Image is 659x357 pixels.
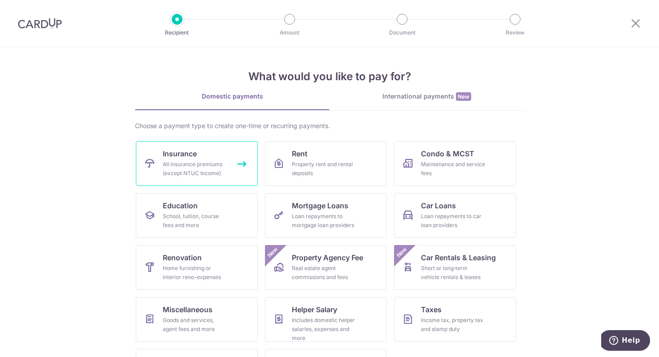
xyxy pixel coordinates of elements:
[421,148,474,159] span: Condo & MCST
[21,6,39,14] span: Help
[163,212,227,230] div: School, tuition, course fees and more
[292,304,337,315] span: Helper Salary
[292,316,356,343] div: Includes domestic helper salaries, expenses and more
[456,92,471,101] span: New
[163,160,227,178] div: All insurance premiums (except NTUC Income)
[163,304,212,315] span: Miscellaneous
[421,200,456,211] span: Car Loans
[18,18,62,29] img: CardUp
[163,252,202,263] span: Renovation
[163,148,197,159] span: Insurance
[136,297,258,342] a: MiscellaneousGoods and services, agent fees and more
[601,330,650,353] iframe: Opens a widget where you can find more information
[135,69,524,85] h4: What would you like to pay for?
[256,28,323,37] p: Amount
[292,148,308,159] span: Rent
[292,264,356,282] div: Real estate agent commissions and fees
[163,264,227,282] div: Home furnishing or interior reno-expenses
[292,212,356,230] div: Loan repayments to mortgage loan providers
[265,245,387,290] a: Property Agency FeeReal estate agent commissions and feesNew
[421,160,486,178] div: Maintenance and service fees
[136,245,258,290] a: RenovationHome furnishing or interior reno-expenses
[394,245,516,290] a: Car Rentals & LeasingShort or long‑term vehicle rentals & leasesNew
[394,297,516,342] a: TaxesIncome tax, property tax and stamp duty
[265,297,387,342] a: Helper SalaryIncludes domestic helper salaries, expenses and more
[394,141,516,186] a: Condo & MCSTMaintenance and service fees
[265,245,280,260] span: New
[482,28,548,37] p: Review
[265,193,387,238] a: Mortgage LoansLoan repayments to mortgage loan providers
[292,200,348,211] span: Mortgage Loans
[421,212,486,230] div: Loan repayments to car loan providers
[136,193,258,238] a: EducationSchool, tuition, course fees and more
[421,304,442,315] span: Taxes
[395,245,409,260] span: New
[136,141,258,186] a: InsuranceAll insurance premiums (except NTUC Income)
[265,141,387,186] a: RentProperty rent and rental deposits
[292,160,356,178] div: Property rent and rental deposits
[421,264,486,282] div: Short or long‑term vehicle rentals & leases
[144,28,210,37] p: Recipient
[135,121,524,130] div: Choose a payment type to create one-time or recurring payments.
[369,28,435,37] p: Document
[163,200,198,211] span: Education
[421,316,486,334] div: Income tax, property tax and stamp duty
[135,92,329,101] div: Domestic payments
[394,193,516,238] a: Car LoansLoan repayments to car loan providers
[421,252,496,263] span: Car Rentals & Leasing
[292,252,363,263] span: Property Agency Fee
[329,92,524,101] div: International payments
[163,316,227,334] div: Goods and services, agent fees and more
